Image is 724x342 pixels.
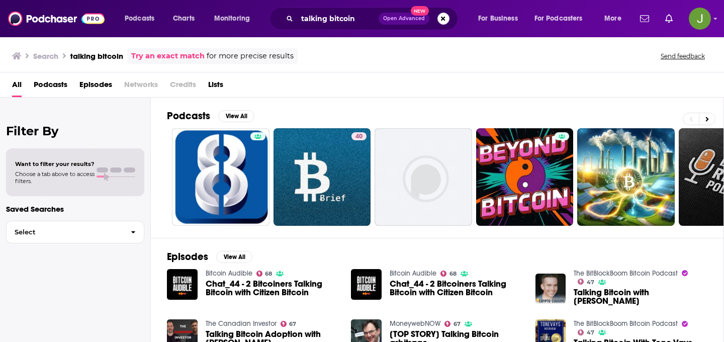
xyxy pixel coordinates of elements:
[7,229,123,235] span: Select
[289,322,296,326] span: 67
[167,250,252,263] a: EpisodesView All
[118,11,167,27] button: open menu
[689,8,711,30] button: Show profile menu
[689,8,711,30] img: User Profile
[440,271,457,277] a: 68
[351,269,382,300] img: Chat_44 - 2 Bitcoiners Talking Bitcoin with Citizen Bitcoin
[167,269,198,300] img: Chat_44 - 2 Bitcoiners Talking Bitcoin with Citizen Bitcoin
[124,76,158,97] span: Networks
[216,251,252,263] button: View All
[587,330,594,335] span: 47
[444,321,461,327] a: 67
[279,7,468,30] div: Search podcasts, credits, & more...
[281,321,297,327] a: 67
[6,204,144,214] p: Saved Searches
[70,51,123,61] h3: talking bitcoin
[597,11,634,27] button: open menu
[379,13,429,25] button: Open AdvancedNew
[454,322,461,326] span: 67
[604,12,621,26] span: More
[8,9,105,28] img: Podchaser - Follow, Share and Rate Podcasts
[167,110,210,122] h2: Podcasts
[167,110,254,122] a: PodcastsView All
[574,319,678,328] a: The BitBlockBoom Bitcoin Podcast
[528,11,597,27] button: open menu
[15,170,95,185] span: Choose a tab above to access filters.
[390,319,440,328] a: MoneywebNOW
[206,269,252,278] a: Bitcoin Audible
[661,10,677,27] a: Show notifications dropdown
[578,329,594,335] a: 47
[274,128,371,226] a: 40
[170,76,196,97] span: Credits
[411,6,429,16] span: New
[574,269,678,278] a: The BitBlockBoom Bitcoin Podcast
[206,319,277,328] a: The Canadian Investor
[33,51,58,61] h3: Search
[351,132,367,140] a: 40
[125,12,154,26] span: Podcasts
[79,76,112,97] a: Episodes
[131,50,205,62] a: Try an exact match
[535,274,566,304] img: Talking Bitcoin with Pierre Rochard
[471,11,530,27] button: open menu
[449,272,457,276] span: 68
[256,271,273,277] a: 68
[297,11,379,27] input: Search podcasts, credits, & more...
[166,11,201,27] a: Charts
[206,280,339,297] a: Chat_44 - 2 Bitcoiners Talking Bitcoin with Citizen Bitcoin
[34,76,67,97] a: Podcasts
[12,76,22,97] a: All
[587,280,594,285] span: 47
[214,12,250,26] span: Monitoring
[578,279,594,285] a: 47
[6,124,144,138] h2: Filter By
[355,132,363,142] span: 40
[6,221,144,243] button: Select
[218,110,254,122] button: View All
[534,12,583,26] span: For Podcasters
[15,160,95,167] span: Want to filter your results?
[574,288,707,305] span: Talking Bitcoin with [PERSON_NAME]
[167,250,208,263] h2: Episodes
[207,50,294,62] span: for more precise results
[689,8,711,30] span: Logged in as jon47193
[478,12,518,26] span: For Business
[658,52,708,60] button: Send feedback
[390,280,523,297] a: Chat_44 - 2 Bitcoiners Talking Bitcoin with Citizen Bitcoin
[173,12,195,26] span: Charts
[574,288,707,305] a: Talking Bitcoin with Pierre Rochard
[390,269,436,278] a: Bitcoin Audible
[265,272,272,276] span: 68
[383,16,425,21] span: Open Advanced
[207,11,263,27] button: open menu
[208,76,223,97] a: Lists
[636,10,653,27] a: Show notifications dropdown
